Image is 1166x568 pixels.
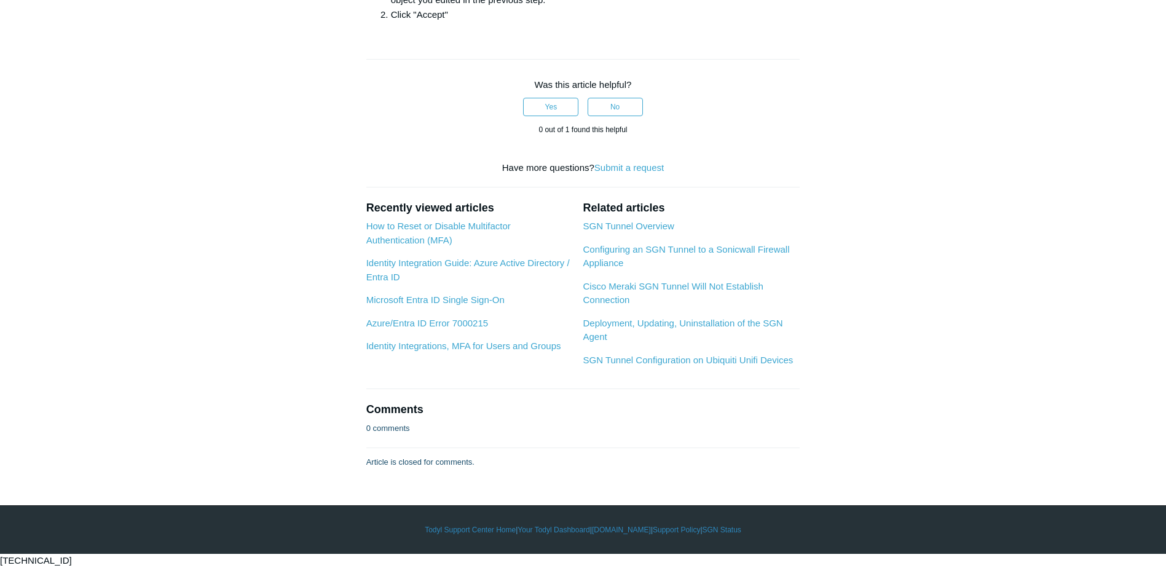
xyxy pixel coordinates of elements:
[592,524,651,535] a: [DOMAIN_NAME]
[366,456,475,468] p: Article is closed for comments.
[583,200,800,216] h2: Related articles
[518,524,589,535] a: Your Todyl Dashboard
[227,524,940,535] div: | | | |
[366,161,800,175] div: Have more questions?
[366,318,488,328] a: Azure/Entra ID Error 7000215
[703,524,741,535] a: SGN Status
[583,355,793,365] a: SGN Tunnel Configuration on Ubiquiti Unifi Devices
[583,318,782,342] a: Deployment, Updating, Uninstallation of the SGN Agent
[366,294,505,305] a: Microsoft Entra ID Single Sign-On
[391,7,800,22] li: Click "Accept"
[366,258,570,282] a: Identity Integration Guide: Azure Active Directory / Entra ID
[523,98,578,116] button: This article was helpful
[425,524,516,535] a: Todyl Support Center Home
[538,125,627,134] span: 0 out of 1 found this helpful
[366,200,571,216] h2: Recently viewed articles
[366,341,561,351] a: Identity Integrations, MFA for Users and Groups
[653,524,700,535] a: Support Policy
[366,401,800,418] h2: Comments
[366,221,511,245] a: How to Reset or Disable Multifactor Authentication (MFA)
[588,98,643,116] button: This article was not helpful
[594,162,664,173] a: Submit a request
[583,221,674,231] a: SGN Tunnel Overview
[583,244,789,269] a: Configuring an SGN Tunnel to a Sonicwall Firewall Appliance
[535,79,632,90] span: Was this article helpful?
[583,281,763,306] a: Cisco Meraki SGN Tunnel Will Not Establish Connection
[366,422,410,435] p: 0 comments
